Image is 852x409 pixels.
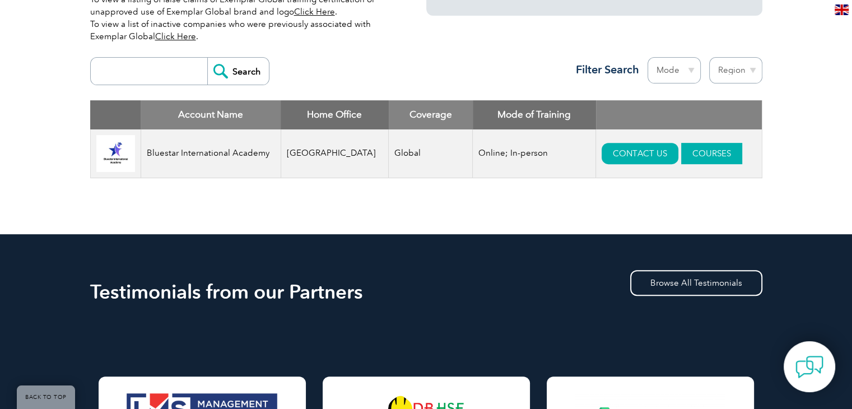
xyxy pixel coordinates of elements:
[630,270,762,296] a: Browse All Testimonials
[602,143,678,164] a: CONTACT US
[281,100,389,129] th: Home Office: activate to sort column ascending
[207,58,269,85] input: Search
[96,135,135,172] img: 0db89cae-16d3-ed11-a7c7-0022481565fd-logo.jpg
[155,31,196,41] a: Click Here
[141,100,281,129] th: Account Name: activate to sort column descending
[473,129,596,178] td: Online; In-person
[281,129,389,178] td: [GEOGRAPHIC_DATA]
[681,143,742,164] a: COURSES
[389,100,473,129] th: Coverage: activate to sort column ascending
[569,63,639,77] h3: Filter Search
[473,100,596,129] th: Mode of Training: activate to sort column ascending
[141,129,281,178] td: Bluestar International Academy
[596,100,762,129] th: : activate to sort column ascending
[90,283,762,301] h2: Testimonials from our Partners
[389,129,473,178] td: Global
[795,353,823,381] img: contact-chat.png
[17,385,75,409] a: BACK TO TOP
[294,7,335,17] a: Click Here
[835,4,849,15] img: en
